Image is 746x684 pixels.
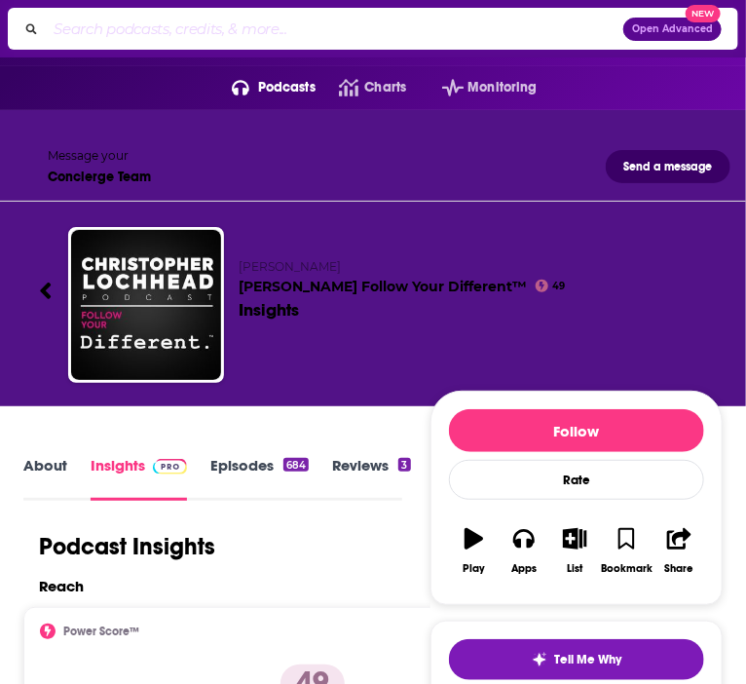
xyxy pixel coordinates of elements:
[39,532,215,561] h1: Podcast Insights
[449,515,500,587] button: Play
[449,460,704,500] div: Rate
[332,456,410,501] a: Reviews3
[208,72,316,103] button: open menu
[686,5,721,23] span: New
[632,24,713,34] span: Open Advanced
[153,459,187,475] img: Podchaser Pro
[664,562,693,575] div: Share
[316,72,406,103] a: Charts
[258,74,316,101] span: Podcasts
[39,577,84,595] h2: Reach
[210,456,309,501] a: Episodes684
[283,458,309,472] div: 684
[606,150,730,183] button: Send a message
[467,74,537,101] span: Monitoring
[48,148,151,163] div: Message your
[512,562,538,575] div: Apps
[8,8,738,50] div: Search podcasts, credits, & more...
[48,169,151,185] div: Concierge Team
[240,299,300,321] div: Insights
[552,283,565,290] span: 49
[653,515,704,587] button: Share
[623,18,722,41] button: Open AdvancedNew
[71,230,221,380] img: Christopher Lochhead Follow Your Different™
[555,652,622,667] span: Tell Me Why
[449,639,704,680] button: tell me why sparkleTell Me Why
[567,562,582,575] div: List
[46,14,623,45] input: Search podcasts, credits, & more...
[91,456,187,501] a: InsightsPodchaser Pro
[550,515,601,587] button: List
[601,562,653,575] div: Bookmark
[463,562,485,575] div: Play
[240,259,707,295] h2: [PERSON_NAME] Follow Your Different™
[449,409,704,452] button: Follow
[23,456,67,501] a: About
[240,259,342,274] span: [PERSON_NAME]
[419,72,538,103] button: open menu
[532,652,547,667] img: tell me why sparkle
[600,515,653,587] button: Bookmark
[365,74,407,101] span: Charts
[398,458,410,472] div: 3
[63,625,139,638] h2: Power Score™
[500,515,550,587] button: Apps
